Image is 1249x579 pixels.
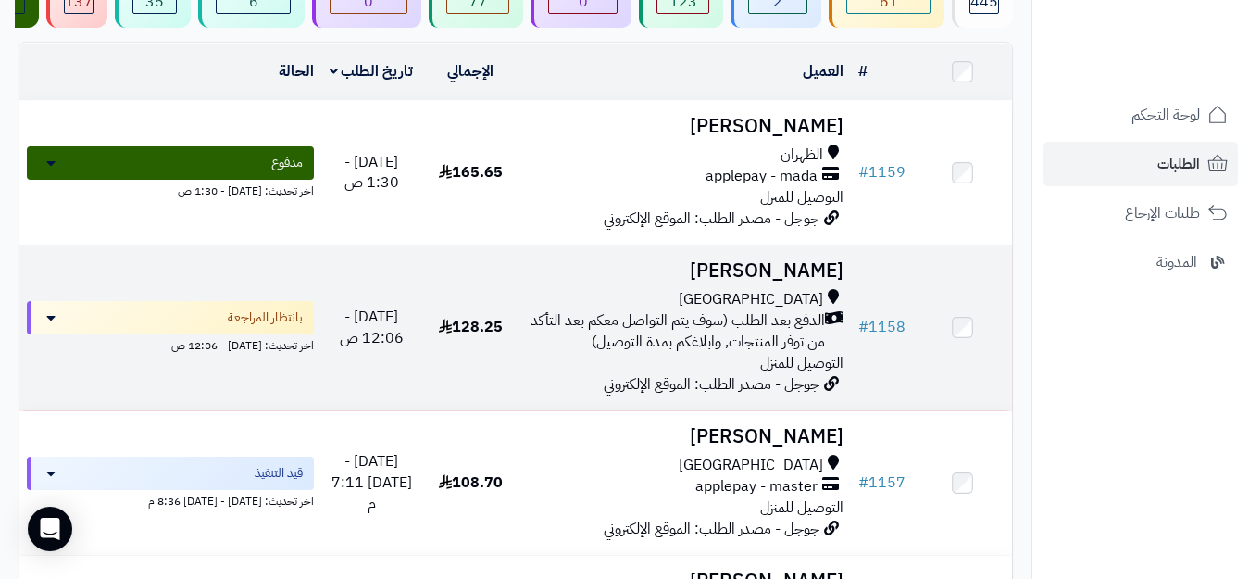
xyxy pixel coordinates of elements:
span: طلبات الإرجاع [1125,200,1200,226]
span: بانتظار المراجعة [228,308,303,327]
span: التوصيل للمنزل [760,497,843,519]
a: #1159 [858,161,906,183]
a: لوحة التحكم [1043,93,1238,137]
div: اخر تحديث: [DATE] - 1:30 ص [27,180,314,199]
div: Open Intercom Messenger [28,507,72,551]
span: الظهران [781,145,823,166]
a: العميل [803,60,843,82]
span: applepay - master [695,476,818,497]
a: تاريخ الطلب [330,60,414,82]
a: # [858,60,868,82]
span: مدفوع [271,154,303,172]
span: جوجل - مصدر الطلب: الموقع الإلكتروني [604,518,819,540]
span: [GEOGRAPHIC_DATA] [679,289,823,310]
span: # [858,161,868,183]
span: قيد التنفيذ [255,464,303,483]
a: #1158 [858,316,906,338]
span: الطلبات [1157,151,1200,177]
span: applepay - mada [706,166,818,187]
a: طلبات الإرجاع [1043,191,1238,235]
a: الإجمالي [447,60,493,82]
span: التوصيل للمنزل [760,352,843,374]
span: [DATE] - 1:30 ص [344,151,399,195]
img: logo-2.png [1123,50,1231,89]
a: الحالة [279,60,314,82]
div: اخر تحديث: [DATE] - [DATE] 8:36 م [27,490,314,510]
span: لوحة التحكم [1131,102,1200,128]
span: 108.70 [439,472,503,494]
span: 128.25 [439,316,503,338]
span: جوجل - مصدر الطلب: الموقع الإلكتروني [604,373,819,396]
span: # [858,472,868,494]
h3: [PERSON_NAME] [528,260,843,282]
a: #1157 [858,472,906,494]
span: 165.65 [439,161,503,183]
span: [GEOGRAPHIC_DATA] [679,455,823,476]
h3: [PERSON_NAME] [528,426,843,447]
span: [DATE] - [DATE] 7:11 م [331,450,412,515]
span: الدفع بعد الطلب (سوف يتم التواصل معكم بعد التأكد من توفر المنتجات, وابلاغكم بمدة التوصيل) [528,310,825,353]
span: التوصيل للمنزل [760,186,843,208]
span: المدونة [1156,249,1197,275]
a: الطلبات [1043,142,1238,186]
span: جوجل - مصدر الطلب: الموقع الإلكتروني [604,208,819,230]
div: اخر تحديث: [DATE] - 12:06 ص [27,334,314,354]
h3: [PERSON_NAME] [528,116,843,137]
span: [DATE] - 12:06 ص [340,306,404,349]
span: # [858,316,868,338]
a: المدونة [1043,240,1238,284]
